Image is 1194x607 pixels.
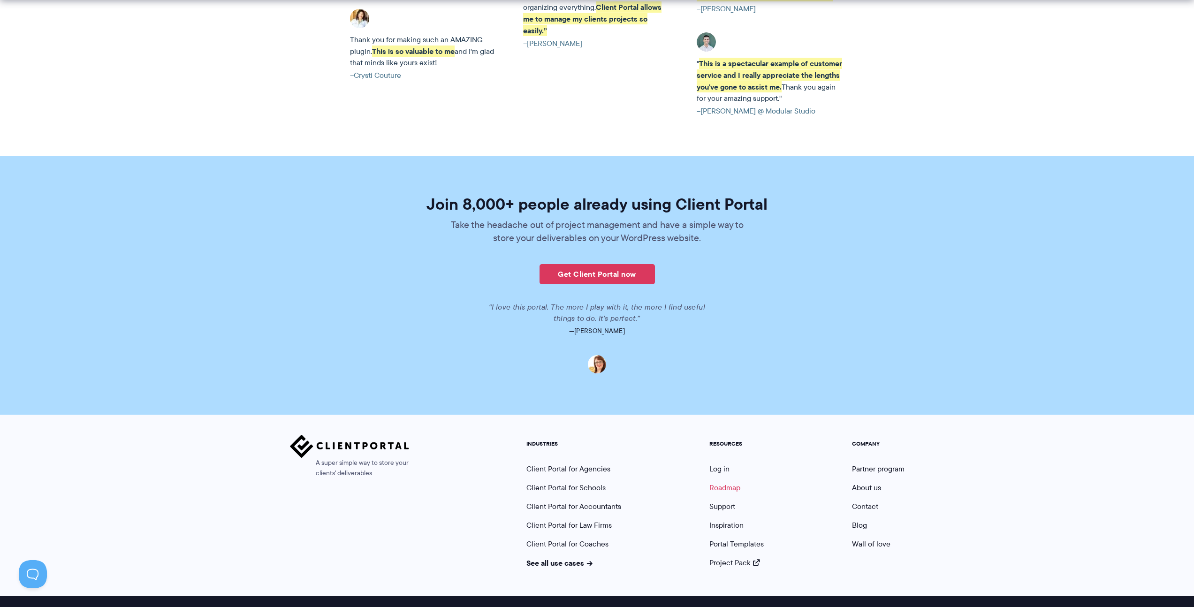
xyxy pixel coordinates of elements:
p: " Thank you again for your amazing support." [697,58,844,104]
h5: RESOURCES [709,440,764,447]
strong: This is so valuable to me [372,46,455,57]
a: Client Portal for Accountants [526,501,621,512]
a: See all use cases [526,557,593,569]
cite: –[PERSON_NAME] [523,38,670,49]
a: Contact [852,501,878,512]
img: Crysti Couture's testimonial for Client Portal [350,9,369,28]
a: Blog [852,520,867,531]
a: Client Portal for Coaches [526,539,608,549]
p: Take the headache out of project management and have a simple way to store your deliverables on y... [445,218,750,244]
a: Roadmap [709,482,740,493]
a: Client Portal for Schools [526,482,606,493]
a: Portal Templates [709,539,764,549]
a: Get Client Portal now [540,264,655,284]
cite: –[PERSON_NAME] @ Modular Studio [697,106,844,117]
a: Wall of love [852,539,890,549]
iframe: Toggle Customer Support [19,560,47,588]
p: —[PERSON_NAME] [334,324,860,337]
a: Log in [709,463,730,474]
a: Client Portal for Agencies [526,463,610,474]
cite: –[PERSON_NAME] [697,3,844,15]
a: Support [709,501,735,512]
a: About us [852,482,881,493]
p: “I love this portal. The more I play with it, the more I find useful things to do. It’s perfect.” [478,302,717,324]
p: Thank you for making such an AMAZING plugin. and I'm glad that minds like yours exist! [350,34,497,68]
strong: This is a spectacular example of customer service and I really appreciate the lengths you've gone... [697,58,842,92]
h5: COMPANY [852,440,905,447]
a: Inspiration [709,520,744,531]
a: Project Pack [709,557,760,568]
span: A super simple way to store your clients' deliverables [290,458,409,478]
strong: Client Portal allows me to manage my clients projects so easily.” [523,1,662,36]
cite: –Crysti Couture [350,70,497,81]
h5: INDUSTRIES [526,440,621,447]
a: Partner program [852,463,905,474]
a: Client Portal for Law Firms [526,520,612,531]
h2: Join 8,000+ people already using Client Portal [334,196,860,212]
